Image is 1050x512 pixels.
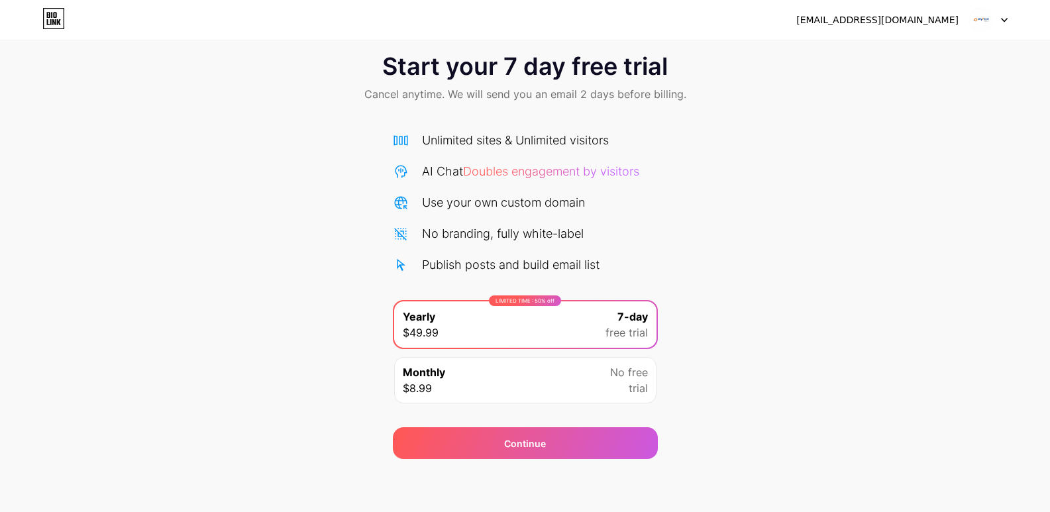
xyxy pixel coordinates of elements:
[403,364,445,380] span: Monthly
[422,131,609,149] div: Unlimited sites & Unlimited visitors
[605,325,648,340] span: free trial
[422,162,639,180] div: AI Chat
[617,309,648,325] span: 7-day
[422,225,584,242] div: No branding, fully white-label
[629,380,648,396] span: trial
[463,164,639,178] span: Doubles engagement by visitors
[504,436,546,450] div: Continue
[422,193,585,211] div: Use your own custom domain
[422,256,600,274] div: Publish posts and build email list
[403,380,432,396] span: $8.99
[403,309,435,325] span: Yearly
[382,53,668,79] span: Start your 7 day free trial
[403,325,439,340] span: $49.99
[364,86,686,102] span: Cancel anytime. We will send you an email 2 days before billing.
[969,7,994,32] img: wyyerdfiber
[796,13,959,27] div: [EMAIL_ADDRESS][DOMAIN_NAME]
[610,364,648,380] span: No free
[489,295,561,306] div: LIMITED TIME : 50% off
